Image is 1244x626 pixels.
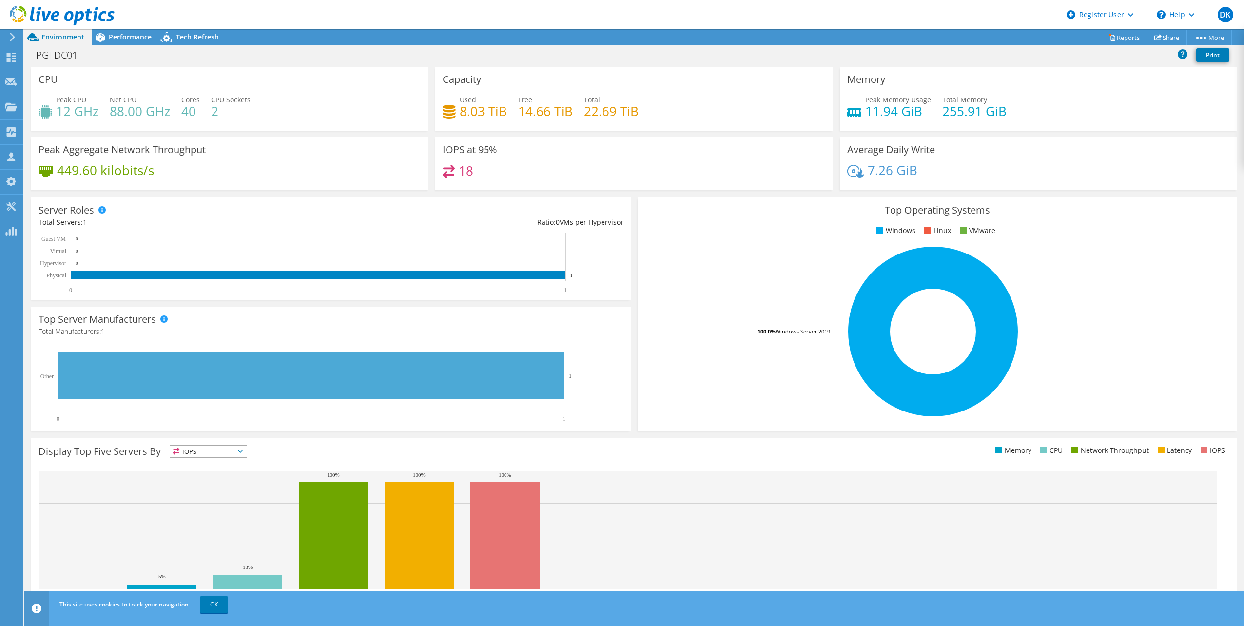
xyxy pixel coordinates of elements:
[584,95,600,104] span: Total
[170,446,247,457] span: IOPS
[758,328,776,335] tspan: 100.0%
[847,144,935,155] h3: Average Daily Write
[584,106,639,117] h4: 22.69 TiB
[460,95,476,104] span: Used
[211,95,251,104] span: CPU Sockets
[40,373,54,380] text: Other
[443,74,481,85] h3: Capacity
[1186,30,1232,45] a: More
[59,600,190,608] span: This site uses cookies to track your navigation.
[211,106,251,117] h4: 2
[41,32,84,41] span: Environment
[570,273,573,278] text: 1
[200,596,228,613] a: OK
[874,225,915,236] li: Windows
[32,50,93,60] h1: PGI-DC01
[460,106,507,117] h4: 8.03 TiB
[181,106,200,117] h4: 40
[40,260,66,267] text: Hypervisor
[46,272,66,279] text: Physical
[1196,48,1229,62] a: Print
[865,95,931,104] span: Peak Memory Usage
[327,472,340,478] text: 100%
[110,95,136,104] span: Net CPU
[1147,30,1187,45] a: Share
[83,217,87,227] span: 1
[50,248,67,254] text: Virtual
[39,314,156,325] h3: Top Server Manufacturers
[76,249,78,254] text: 0
[1155,445,1192,456] li: Latency
[645,205,1230,215] h3: Top Operating Systems
[413,472,426,478] text: 100%
[176,32,219,41] span: Tech Refresh
[109,32,152,41] span: Performance
[957,225,995,236] li: VMware
[39,217,331,228] div: Total Servers:
[993,445,1031,456] li: Memory
[1198,445,1225,456] li: IOPS
[39,205,94,215] h3: Server Roles
[518,106,573,117] h4: 14.66 TiB
[57,415,59,422] text: 0
[76,261,78,266] text: 0
[1157,10,1166,19] svg: \n
[922,225,951,236] li: Linux
[56,106,98,117] h4: 12 GHz
[443,144,497,155] h3: IOPS at 95%
[563,415,565,422] text: 1
[39,144,206,155] h3: Peak Aggregate Network Throughput
[518,95,532,104] span: Free
[1038,445,1063,456] li: CPU
[942,106,1007,117] h4: 255.91 GiB
[564,287,567,293] text: 1
[158,573,166,579] text: 5%
[41,235,66,242] text: Guest VM
[847,74,885,85] h3: Memory
[868,165,917,176] h4: 7.26 GiB
[57,165,154,176] h4: 449.60 kilobits/s
[69,287,72,293] text: 0
[110,106,170,117] h4: 88.00 GHz
[1218,7,1233,22] span: DK
[39,74,58,85] h3: CPU
[76,236,78,241] text: 0
[556,217,560,227] span: 0
[459,165,473,176] h4: 18
[569,373,572,379] text: 1
[499,472,511,478] text: 100%
[56,95,86,104] span: Peak CPU
[1101,30,1147,45] a: Reports
[942,95,987,104] span: Total Memory
[101,327,105,336] span: 1
[776,328,830,335] tspan: Windows Server 2019
[181,95,200,104] span: Cores
[865,106,931,117] h4: 11.94 GiB
[1069,445,1149,456] li: Network Throughput
[331,217,623,228] div: Ratio: VMs per Hypervisor
[39,326,623,337] h4: Total Manufacturers:
[243,564,253,570] text: 13%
